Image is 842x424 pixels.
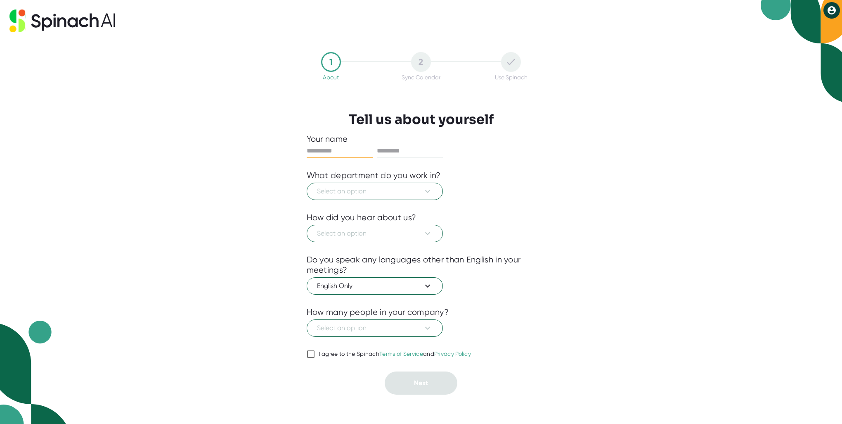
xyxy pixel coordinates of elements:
button: Next [385,372,457,395]
div: Your name [307,134,536,144]
span: Select an option [317,323,433,333]
div: What department do you work in? [307,170,441,181]
div: How did you hear about us? [307,212,416,223]
button: English Only [307,277,443,295]
a: Terms of Service [379,350,423,357]
div: Sync Calendar [402,74,440,81]
h3: Tell us about yourself [349,112,494,127]
div: About [323,74,339,81]
button: Select an option [307,319,443,337]
span: Select an option [317,186,433,196]
button: Select an option [307,225,443,242]
span: Next [414,379,428,387]
a: Privacy Policy [434,350,471,357]
span: Select an option [317,229,433,238]
div: I agree to the Spinach and [319,350,471,358]
button: Select an option [307,183,443,200]
div: How many people in your company? [307,307,449,317]
div: Do you speak any languages other than English in your meetings? [307,255,536,275]
div: 1 [321,52,341,72]
div: Use Spinach [495,74,527,81]
span: English Only [317,281,433,291]
div: 2 [411,52,431,72]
